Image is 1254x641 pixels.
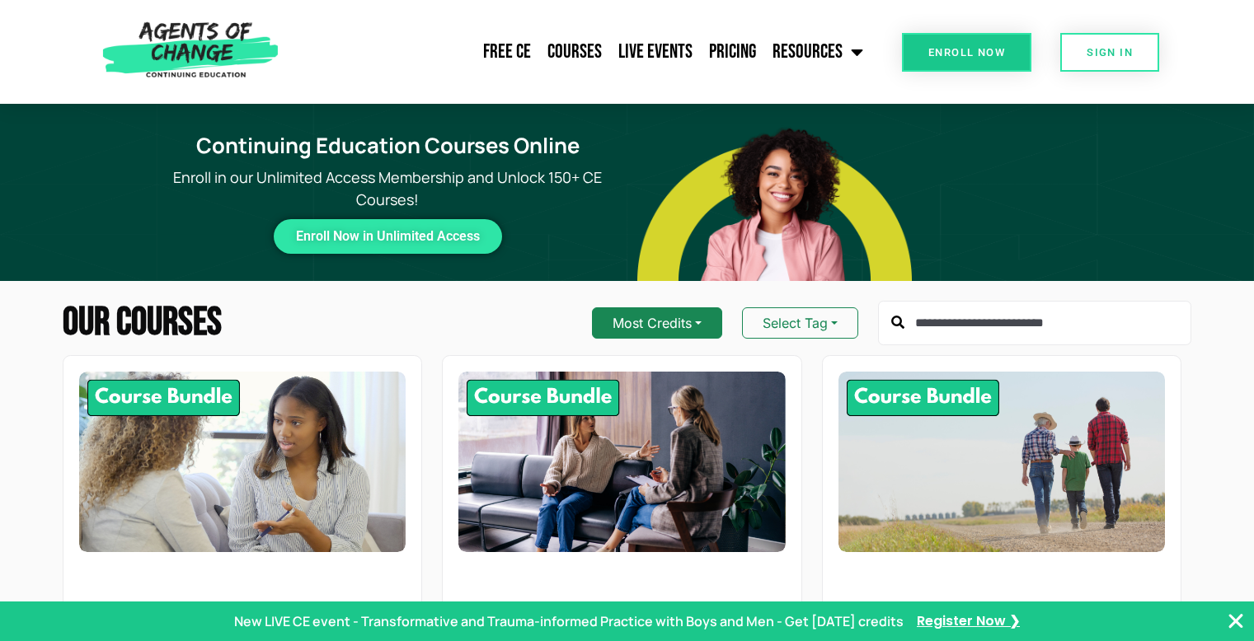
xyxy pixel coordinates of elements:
[701,31,764,73] a: Pricing
[63,303,222,343] h2: Our Courses
[234,611,904,631] p: New LIVE CE event - Transformative and Trauma-informed Practice with Boys and Men - Get [DATE] cr...
[1060,33,1159,72] a: SIGN IN
[286,31,871,73] nav: Menu
[917,612,1020,630] a: Register Now ❯
[148,166,627,211] p: Enroll in our Unlimited Access Membership and Unlock 150+ CE Courses!
[296,232,480,241] span: Enroll Now in Unlimited Access
[928,47,1005,58] span: Enroll Now
[838,372,1165,552] img: Rural and Underserved Practice - 8 Credit CE Bundle
[610,31,701,73] a: Live Events
[458,372,785,552] img: Leadership and Supervision Skills - 8 Credit CE Bundle
[742,307,858,339] button: Select Tag
[158,133,617,159] h1: Continuing Education Courses Online
[79,372,406,552] img: New Therapist Essentials - 10 Credit CE Bundle
[1226,611,1246,631] button: Close Banner
[902,33,1031,72] a: Enroll Now
[274,219,502,254] a: Enroll Now in Unlimited Access
[764,31,871,73] a: Resources
[592,307,722,339] button: Most Credits
[539,31,610,73] a: Courses
[1087,47,1133,58] span: SIGN IN
[475,31,539,73] a: Free CE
